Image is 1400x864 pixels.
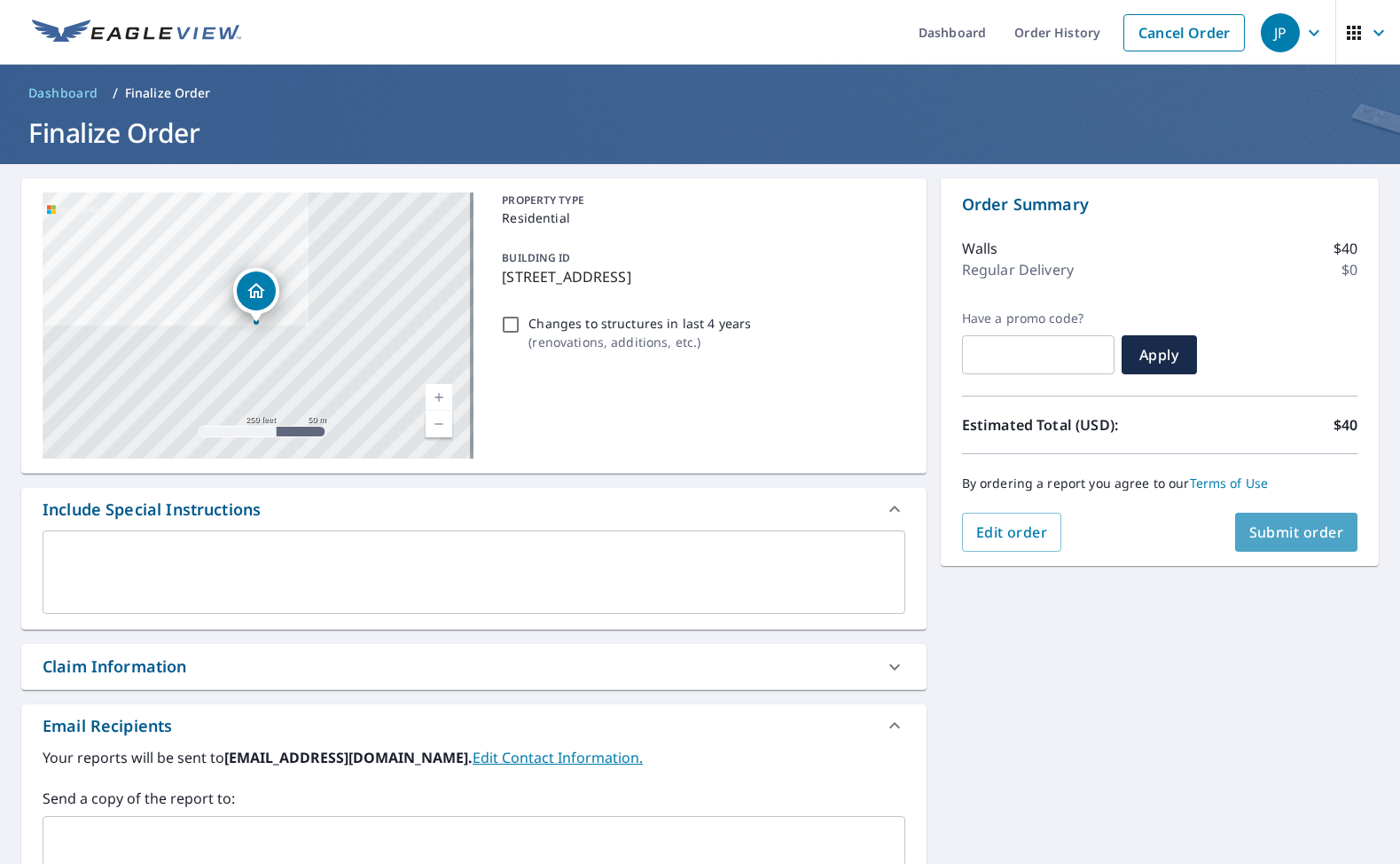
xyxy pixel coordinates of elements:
div: Claim Information [43,655,187,679]
div: JP [1261,13,1300,52]
button: Submit order [1235,513,1358,552]
a: Cancel Order [1123,14,1245,51]
label: Your reports will be sent to [43,747,905,768]
span: Dashboard [28,84,98,102]
p: Residential [502,208,897,227]
p: ( renovations, additions, etc. ) [528,333,751,351]
p: $40 [1334,238,1357,259]
a: EditContactInfo [473,748,643,767]
p: Finalize Order [125,84,211,102]
label: Send a copy of the report to: [43,788,905,809]
p: Regular Delivery [962,259,1074,280]
p: $40 [1334,414,1357,436]
img: EV Logo [32,20,241,46]
div: Include Special Instructions [21,488,927,530]
a: Terms of Use [1190,475,1269,491]
div: Email Recipients [43,714,172,738]
p: [STREET_ADDRESS] [502,266,897,287]
a: Current Level 17, Zoom Out [426,411,452,437]
p: $0 [1341,259,1357,280]
button: Apply [1122,335,1197,374]
button: Edit order [962,513,1062,552]
li: / [113,82,118,104]
p: By ordering a report you agree to our [962,475,1357,491]
p: Order Summary [962,192,1357,216]
h1: Finalize Order [21,114,1379,151]
nav: breadcrumb [21,79,1379,107]
div: Email Recipients [21,704,927,747]
b: [EMAIL_ADDRESS][DOMAIN_NAME]. [224,748,473,767]
span: Submit order [1249,522,1344,542]
a: Dashboard [21,79,106,107]
span: Edit order [976,522,1048,542]
p: Walls [962,238,998,259]
p: Estimated Total (USD): [962,414,1160,436]
div: Claim Information [21,644,927,689]
a: Current Level 17, Zoom In [426,384,452,411]
p: BUILDING ID [502,250,570,265]
p: Changes to structures in last 4 years [528,314,751,333]
div: Dropped pin, building 1, Residential property, 3622 E 108th St Cleveland, OH 44105 [233,268,279,323]
span: Apply [1136,345,1183,365]
p: PROPERTY TYPE [502,192,897,208]
div: Include Special Instructions [43,498,261,522]
label: Have a promo code? [962,310,1115,326]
